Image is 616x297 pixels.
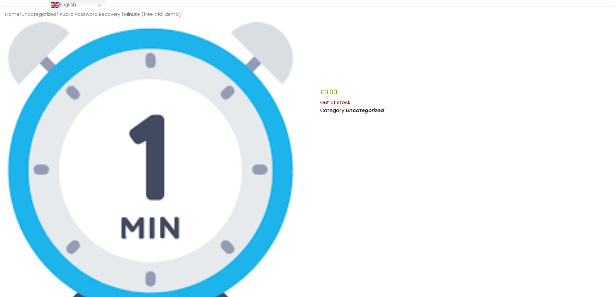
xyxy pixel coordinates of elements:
[22,11,56,17] a: Uncategorized
[320,88,324,97] span: £
[5,11,19,17] a: Home
[320,33,611,83] h1: Public Password Recovery 1 Minute (free trial demo)
[345,107,384,114] a: Uncategorized
[5,11,611,17] nav: Breadcrumb
[320,98,611,107] p: Out of stock
[320,88,337,97] bdi: 0.00
[320,107,384,114] span: Category:
[51,1,59,9] img: en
